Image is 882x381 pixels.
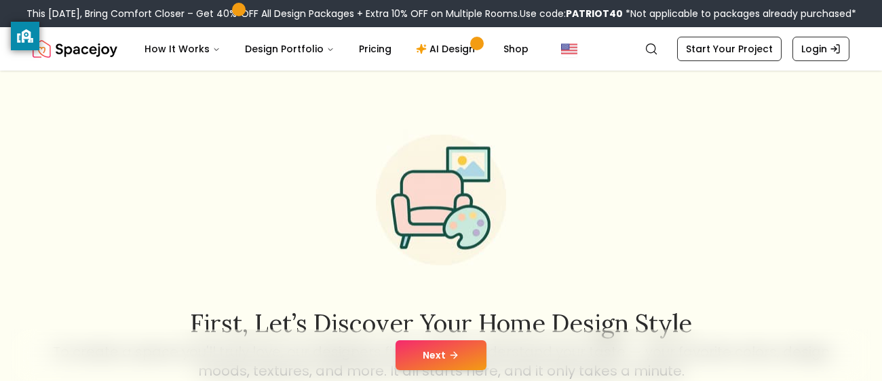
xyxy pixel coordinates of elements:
[520,7,623,20] span: Use code:
[396,340,486,370] button: Next
[11,22,39,50] button: privacy banner
[354,113,528,287] img: Start Style Quiz Illustration
[234,35,345,62] button: Design Portfolio
[405,35,490,62] a: AI Design
[623,7,856,20] span: *Not applicable to packages already purchased*
[792,37,849,61] a: Login
[561,41,577,57] img: United States
[493,35,539,62] a: Shop
[33,27,849,71] nav: Global
[566,7,623,20] b: PATRIOT40
[134,35,231,62] button: How It Works
[26,7,856,20] div: This [DATE], Bring Comfort Closer – Get 40% OFF All Design Packages + Extra 10% OFF on Multiple R...
[134,35,539,62] nav: Main
[348,35,402,62] a: Pricing
[33,35,117,62] a: Spacejoy
[677,37,782,61] a: Start Your Project
[50,310,832,337] h2: First, let’s discover your home design style
[33,35,117,62] img: Spacejoy Logo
